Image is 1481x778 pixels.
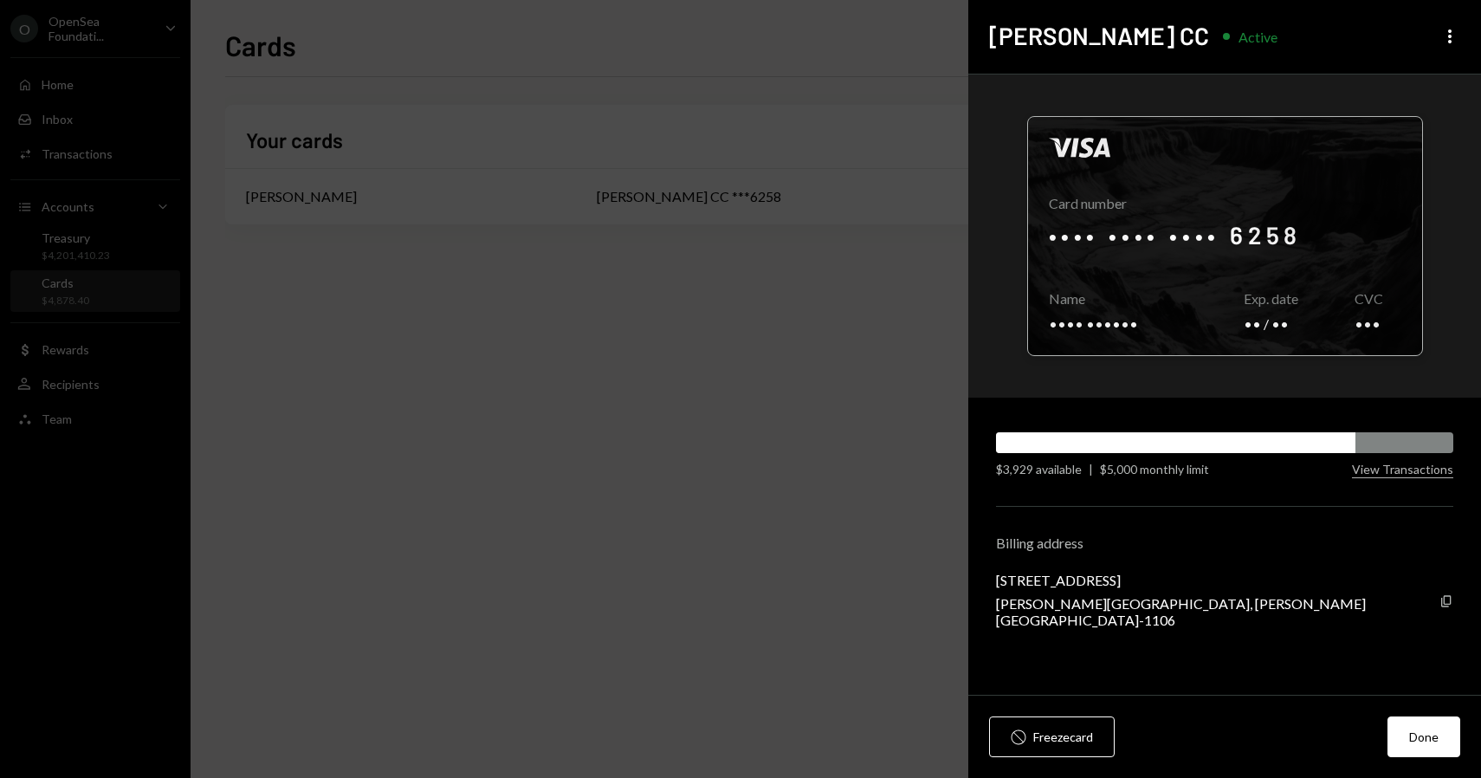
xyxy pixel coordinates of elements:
[989,716,1115,757] button: Freezecard
[1089,460,1093,478] div: |
[996,535,1453,551] div: Billing address
[989,19,1209,53] h2: [PERSON_NAME] CC
[1100,460,1209,478] div: $5,000 monthly limit
[996,572,1439,588] div: [STREET_ADDRESS]
[996,460,1082,478] div: $3,929 available
[1238,29,1277,45] div: Active
[996,595,1439,628] div: [PERSON_NAME][GEOGRAPHIC_DATA], [PERSON_NAME][GEOGRAPHIC_DATA]-1106
[1352,462,1453,478] button: View Transactions
[1387,716,1460,757] button: Done
[1033,728,1093,746] div: Freeze card
[1027,116,1423,356] div: Click to reveal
